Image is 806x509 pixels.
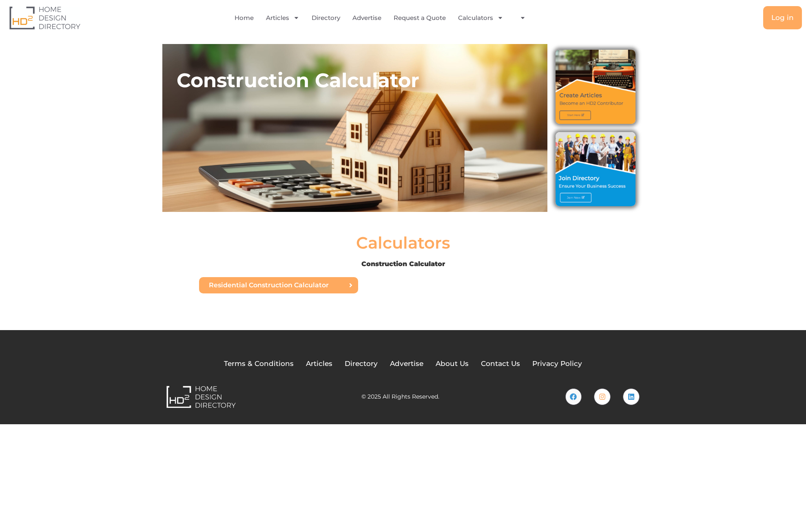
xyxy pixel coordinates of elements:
h2: Construction Calculator [177,68,547,93]
a: Contact Us [481,359,520,369]
a: Articles [266,9,299,27]
span: Log in [771,14,794,21]
img: Create Articles [556,50,635,124]
h2: © 2025 All Rights Reserved. [361,394,439,399]
a: Calculators [458,9,503,27]
a: Residential Construction Calculator [199,277,358,293]
b: Construction Calculator [361,260,445,268]
span: Residential Construction Calculator [209,282,329,289]
a: Advertise [352,9,381,27]
a: Directory [345,359,378,369]
a: Advertise [390,359,423,369]
a: Terms & Conditions [224,359,294,369]
a: Directory [312,9,340,27]
a: Home [235,9,254,27]
a: Privacy Policy [532,359,582,369]
a: Articles [306,359,332,369]
a: Request a Quote [394,9,446,27]
nav: Menu [164,9,602,27]
a: Log in [763,6,802,29]
img: Join Directory [556,132,635,206]
h2: Calculators [356,235,450,251]
a: About Us [436,359,469,369]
